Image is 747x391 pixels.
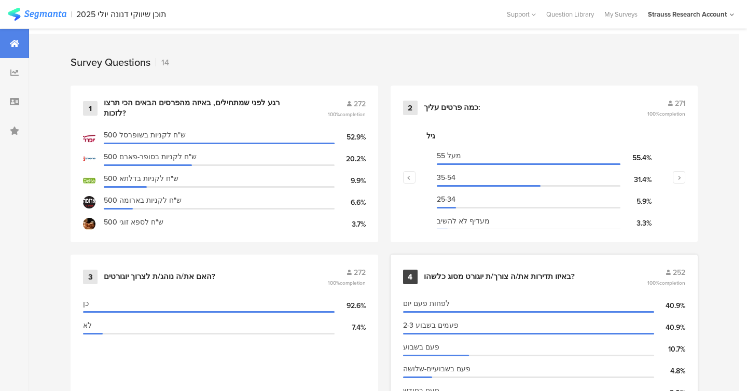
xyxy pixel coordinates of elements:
[335,175,366,186] div: 9.9%
[654,344,685,355] div: 10.7%
[104,151,197,162] span: 500 ש"ח לקניות בסופר-פארם
[403,364,471,374] span: פעם בשבועיים-שלושה
[156,57,169,68] div: 14
[424,103,480,113] div: כמה פרטים עליך:
[71,8,72,20] div: |
[403,101,418,115] div: 2
[403,270,418,284] div: 4
[71,54,150,70] div: Survey Questions
[104,217,163,228] span: 500 ש"ח לספא זוגי
[328,110,366,118] span: 100%
[335,322,366,333] div: 7.4%
[335,132,366,143] div: 52.9%
[328,279,366,287] span: 100%
[335,300,366,311] div: 92.6%
[104,173,178,184] span: 500 ש"ח לקניות בדלתא
[673,267,685,278] span: 252
[83,174,95,187] img: d3718dnoaommpf.cloudfront.net%2Fitem%2Fd29e27ea80d7cc06de85.jpg
[620,174,652,185] div: 31.4%
[83,131,95,143] img: d3718dnoaommpf.cloudfront.net%2Fitem%2F420dace8d1b759a14f5e.jpg
[104,130,186,141] span: 500 ש"ח לקניות בשופרסל
[340,110,366,118] span: completion
[335,219,366,230] div: 3.7%
[354,267,366,278] span: 272
[403,298,450,309] span: לפחות פעם יום
[83,152,95,165] img: d3718dnoaommpf.cloudfront.net%2Fitem%2F0f63a09cdc6f513193a7.png
[599,9,643,19] a: My Surveys
[654,366,685,376] div: 4.8%
[437,172,455,183] span: 35-54
[659,110,685,118] span: completion
[647,279,685,287] span: 100%
[424,272,575,282] div: באיזו תדירות את/ה צורך/ת יוגורט מסוג כלשהו?
[104,272,215,282] div: האם את/ה נוהג/ת לצרוך יוגורטים?
[647,110,685,118] span: 100%
[354,99,366,109] span: 272
[426,131,662,142] div: גיל
[437,216,490,227] span: מעדיף לא להשיב
[620,218,652,229] div: 3.3%
[620,152,652,163] div: 55.4%
[620,196,652,207] div: 5.9%
[335,197,366,208] div: 6.6%
[675,98,685,109] span: 271
[83,196,95,208] img: d3718dnoaommpf.cloudfront.net%2Fitem%2F3ca72fd09df1a20b37a0.png
[83,320,92,331] span: לא
[654,300,685,311] div: 40.9%
[76,9,167,19] div: תוכן שיווקי דנונה יולי 2025
[437,194,455,205] span: 25-34
[8,8,66,21] img: segmanta logo
[403,320,459,331] span: 2-3 פעמים בשבוע
[648,9,727,19] div: Strauss Research Account
[104,98,302,118] div: רגע לפני שמתחילים, באיזה מהפרסים הבאים הכי תרצו לזכות?
[83,270,98,284] div: 3
[403,342,439,353] span: פעם בשבוע
[335,153,366,164] div: 20.2%
[104,195,182,206] span: 500 ש"ח לקניות בארומה
[541,9,599,19] a: Question Library
[83,101,98,116] div: 1
[83,218,95,230] img: d3718dnoaommpf.cloudfront.net%2Fitem%2F75d111d1e6df3b99174b.jpg
[659,279,685,287] span: completion
[437,150,461,161] span: מעל 55
[340,279,366,287] span: completion
[83,298,89,309] span: כן
[654,322,685,333] div: 40.9%
[507,6,536,22] div: Support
